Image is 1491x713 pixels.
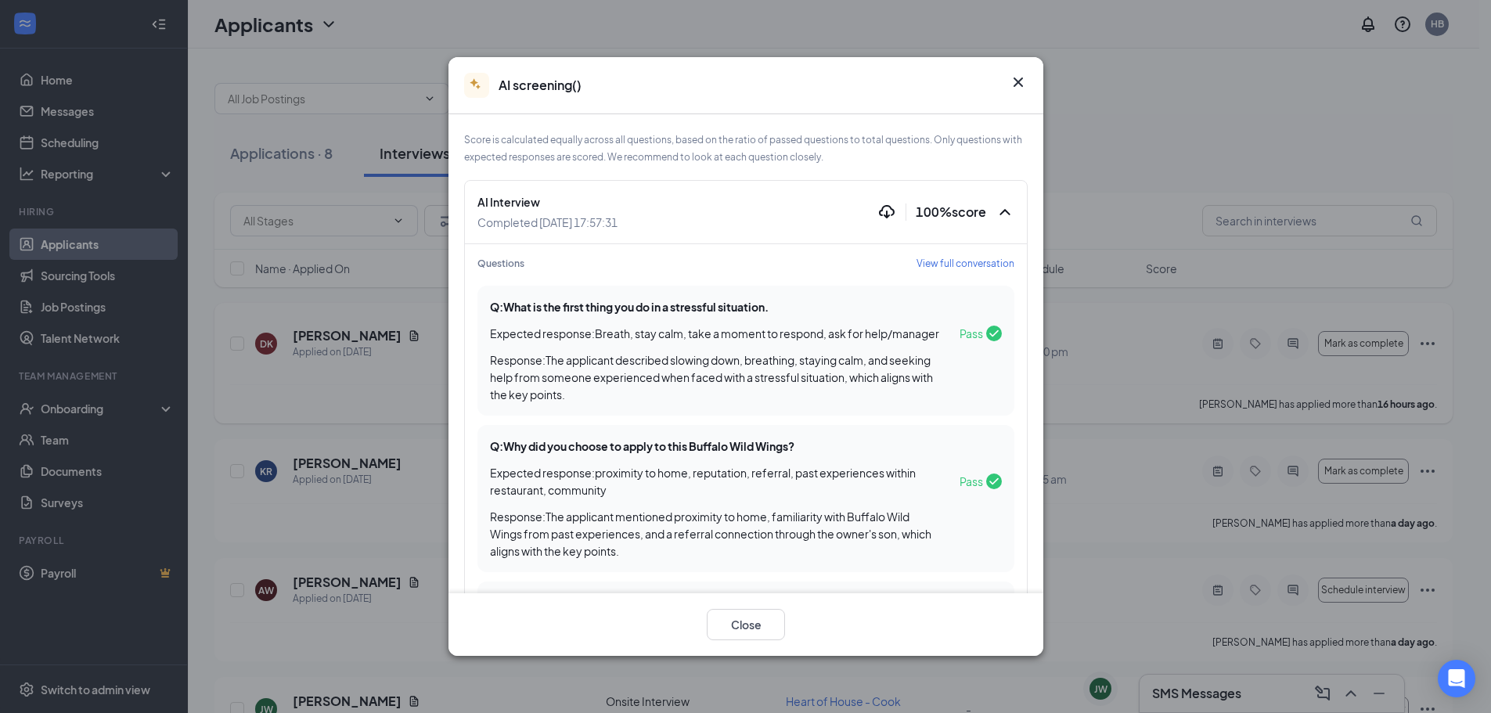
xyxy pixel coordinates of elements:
button: Close [707,609,785,640]
span: Pass [960,326,983,341]
span: Response : The applicant described slowing down, breathing, staying calm, and seeking help from s... [490,353,933,402]
span: 100 % score [916,203,986,220]
svg: Download [877,203,896,221]
button: Close [1009,73,1028,92]
svg: Checkmark [986,326,1002,341]
span: Q: What is the first thing you do in a stressful situation. [490,300,769,314]
span: Pass [960,474,983,489]
span: AI screening ( ) [499,77,582,94]
span: View full conversation [917,257,1014,270]
span: Response : The applicant mentioned proximity to home, familiarity with Buffalo Wild Wings from pa... [490,510,931,558]
span: Questions [477,257,524,270]
span: Expected response : Breath, stay calm, take a moment to respond, ask for help/manager [490,325,939,342]
span: Q: Why did you choose to apply to this Buffalo Wild Wings? [490,439,794,453]
svg: Cross [1009,73,1028,92]
div: Open Intercom Messenger [1438,660,1475,697]
svg: Checkmark [986,474,1002,489]
svg: ChevronUp [996,203,1014,221]
span: Expected response : proximity to home, reputation, referral, past experiences within restaurant, ... [490,464,939,499]
svg: AiStar [469,77,484,93]
span: Score is calculated equally across all questions, based on the ratio of passed questions to total... [464,134,1022,163]
span: AI Interview [477,193,618,211]
span: Completed [DATE] 17:57:31 [477,214,618,231]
